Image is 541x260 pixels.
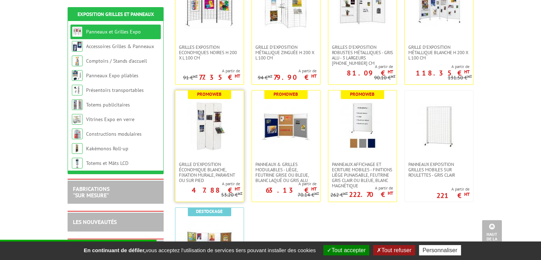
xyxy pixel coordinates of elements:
[86,72,138,79] a: Panneaux Expo pliables
[464,191,470,197] sup: HT
[72,114,83,125] img: Vitrines Expo en verre
[72,85,83,95] img: Présentoirs transportables
[185,101,234,151] img: Grille d'exposition économique blanche, fixation murale, paravent ou sur pied
[86,58,147,64] a: Comptoirs / Stands d'accueil
[86,43,154,50] a: Accessoires Grilles & Panneaux
[196,208,223,214] b: Destockage
[252,45,320,61] a: Grille d'exposition métallique Zinguée H 200 x L 100 cm
[328,162,397,188] a: Panneaux Affichage et Ecriture Mobiles - finitions liège punaisable, feutrine gris clair ou bleue...
[436,186,470,192] span: A partir de
[332,162,393,188] span: Panneaux Affichage et Ecriture Mobiles - finitions liège punaisable, feutrine gris clair ou bleue...
[328,64,393,69] span: A partir de
[86,145,128,152] a: Kakémonos Roll-up
[84,247,145,253] strong: En continuant de défiler,
[86,28,141,35] a: Panneaux et Grilles Expo
[467,74,472,79] sup: HT
[482,220,502,249] a: Haut de la page
[235,73,240,79] sup: HT
[374,75,396,80] p: 90.10 €
[464,69,470,75] sup: HT
[261,101,311,151] img: Panneaux & Grilles modulables - liège, feutrine grise ou bleue, blanc laqué ou gris alu
[72,26,83,37] img: Panneaux et Grilles Expo
[405,162,473,178] a: Panneaux Exposition Grilles mobiles sur roulettes - gris clair
[311,186,317,192] sup: HT
[78,11,154,17] a: Exposition Grilles et Panneaux
[373,245,415,255] button: Tout refuser
[323,245,369,255] button: Tout accepter
[448,75,472,80] p: 131.50 €
[86,131,142,137] a: Constructions modulaires
[73,185,110,199] a: FABRICATIONS"Sur Mesure"
[252,181,317,187] span: A partir de
[86,87,144,93] a: Présentoirs transportables
[175,45,244,61] a: Grilles Exposition Economiques Noires H 200 x L 100 cm
[349,192,393,197] p: 222.70 €
[72,70,83,81] img: Panneaux Expo pliables
[235,186,240,192] sup: HT
[183,75,198,80] p: 91 €
[252,162,320,183] a: Panneaux & Grilles modulables - liège, feutrine grise ou bleue, blanc laqué ou gris alu
[266,188,317,192] p: 63.13 €
[343,191,348,196] sup: HT
[416,71,470,75] p: 118.35 €
[347,71,393,75] p: 81.09 €
[311,73,317,79] sup: HT
[255,45,317,61] span: Grille d'exposition métallique Zinguée H 200 x L 100 cm
[238,191,243,196] sup: HT
[274,75,317,79] p: 79.90 €
[338,101,387,151] img: Panneaux Affichage et Ecriture Mobiles - finitions liège punaisable, feutrine gris clair ou bleue...
[72,99,83,110] img: Totems publicitaires
[405,64,470,69] span: A partir de
[179,45,240,61] span: Grilles Exposition Economiques Noires H 200 x L 100 cm
[414,101,464,151] img: Panneaux Exposition Grilles mobiles sur roulettes - gris clair
[314,191,319,196] sup: HT
[197,91,222,97] b: Promoweb
[221,192,243,198] p: 53.20 €
[86,102,130,108] a: Totems publicitaires
[72,158,83,168] img: Totems et Mâts LCD
[328,45,397,66] a: Grilles d'exposition robustes métalliques - gris alu - 3 largeurs [PHONE_NUMBER] cm
[255,162,317,183] span: Panneaux & Grilles modulables - liège, feutrine grise ou bleue, blanc laqué ou gris alu
[86,160,128,166] a: Totems et Mâts LCD
[408,162,470,178] span: Panneaux Exposition Grilles mobiles sur roulettes - gris clair
[258,68,317,74] span: A partir de
[72,41,83,52] img: Accessoires Grilles & Panneaux
[391,74,396,79] sup: HT
[179,162,240,183] span: Grille d'exposition économique blanche, fixation murale, paravent ou sur pied
[72,56,83,66] img: Comptoirs / Stands d'accueil
[350,91,375,97] b: Promoweb
[73,218,117,225] a: LES NOUVEAUTÉS
[193,74,198,79] sup: HT
[72,143,83,154] img: Kakémonos Roll-up
[330,185,393,191] span: A partir de
[388,69,393,75] sup: HT
[175,162,244,183] a: Grille d'exposition économique blanche, fixation murale, paravent ou sur pied
[419,245,461,255] button: Personnaliser (fenêtre modale)
[86,116,134,123] a: Vitrines Expo en verre
[80,247,319,253] span: vous acceptez l'utilisation de services tiers pouvant installer des cookies
[298,192,319,198] p: 70.14 €
[436,193,470,198] p: 221 €
[330,192,348,198] p: 262 €
[388,190,393,196] sup: HT
[183,68,240,74] span: A partir de
[332,45,393,66] span: Grilles d'exposition robustes métalliques - gris alu - 3 largeurs [PHONE_NUMBER] cm
[274,91,298,97] b: Promoweb
[258,75,272,80] p: 94 €
[268,74,272,79] sup: HT
[408,45,470,61] span: Grille d'exposition métallique blanche H 200 x L 100 cm
[405,45,473,61] a: Grille d'exposition métallique blanche H 200 x L 100 cm
[192,188,240,192] p: 47.88 €
[175,181,240,187] span: A partir de
[72,129,83,139] img: Constructions modulaires
[199,75,240,79] p: 77.35 €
